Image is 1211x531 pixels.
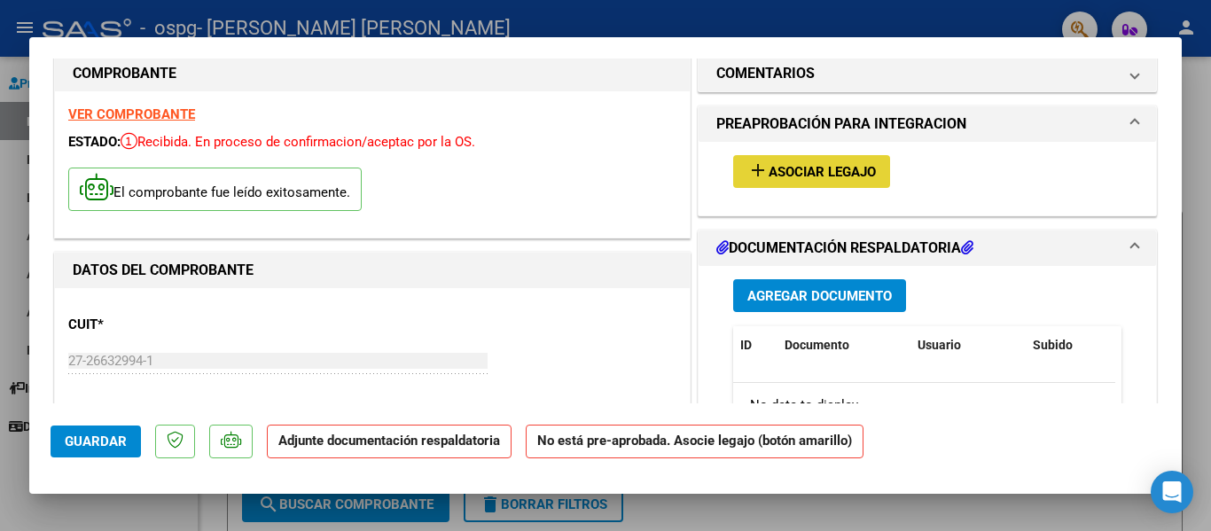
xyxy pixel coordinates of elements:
span: Asociar Legajo [769,164,876,180]
strong: DATOS DEL COMPROBANTE [73,262,254,278]
a: VER COMPROBANTE [68,106,195,122]
strong: No está pre-aprobada. Asocie legajo (botón amarillo) [526,425,863,459]
datatable-header-cell: Usuario [910,326,1026,364]
datatable-header-cell: ID [733,326,777,364]
span: Usuario [918,338,961,352]
span: Recibida. En proceso de confirmacion/aceptac por la OS. [121,134,475,150]
strong: Adjunte documentación respaldatoria [278,433,500,449]
mat-expansion-panel-header: DOCUMENTACIÓN RESPALDATORIA [699,230,1156,266]
span: Agregar Documento [747,288,892,304]
button: Asociar Legajo [733,155,890,188]
datatable-header-cell: Documento [777,326,910,364]
h1: PREAPROBACIÓN PARA INTEGRACION [716,113,966,135]
div: No data to display [733,383,1115,427]
p: El comprobante fue leído exitosamente. [68,168,362,211]
datatable-header-cell: Acción [1114,326,1203,364]
div: Open Intercom Messenger [1151,471,1193,513]
button: Guardar [51,426,141,457]
h1: DOCUMENTACIÓN RESPALDATORIA [716,238,973,259]
span: Guardar [65,433,127,449]
datatable-header-cell: Subido [1026,326,1114,364]
h1: COMENTARIOS [716,63,815,84]
p: CUIT [68,315,251,335]
span: ID [740,338,752,352]
strong: COMPROBANTE [73,65,176,82]
div: PREAPROBACIÓN PARA INTEGRACION [699,142,1156,215]
mat-icon: add [747,160,769,181]
button: Agregar Documento [733,279,906,312]
span: Documento [785,338,849,352]
mat-expansion-panel-header: COMENTARIOS [699,56,1156,91]
mat-expansion-panel-header: PREAPROBACIÓN PARA INTEGRACION [699,106,1156,142]
span: Subido [1033,338,1073,352]
span: ESTADO: [68,134,121,150]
